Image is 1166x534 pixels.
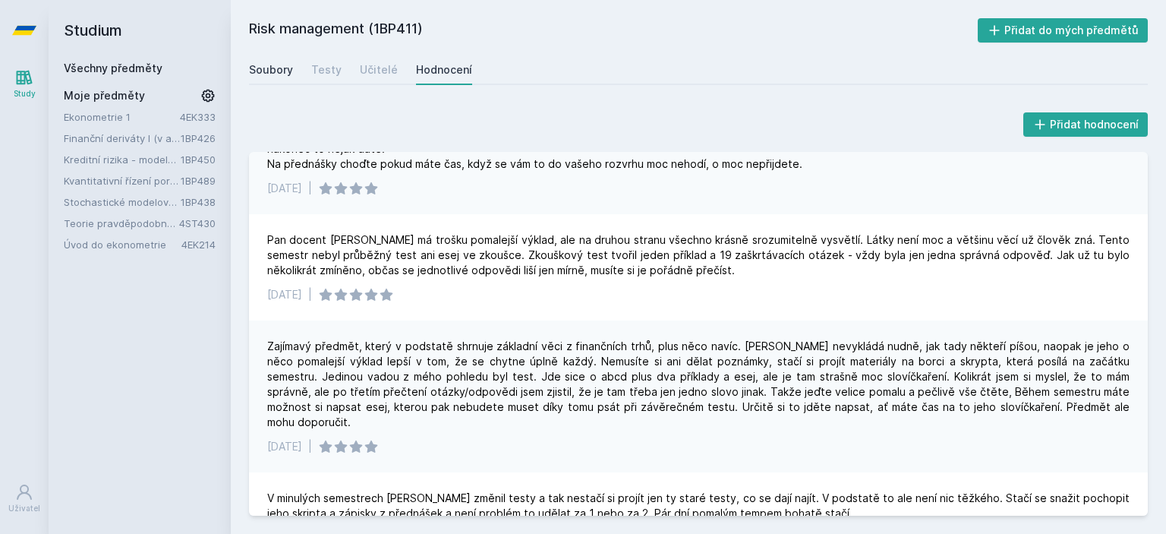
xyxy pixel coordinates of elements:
[64,62,162,74] a: Všechny předměty
[249,55,293,85] a: Soubory
[308,439,312,454] div: |
[181,175,216,187] a: 1BP489
[308,181,312,196] div: |
[181,153,216,166] a: 1BP450
[181,239,216,251] a: 4EK214
[64,194,181,210] a: Stochastické modelování ve financích
[181,132,216,144] a: 1BP426
[181,196,216,208] a: 1BP438
[1023,112,1149,137] button: Přidat hodnocení
[416,55,472,85] a: Hodnocení
[267,232,1130,278] div: Pan docent [PERSON_NAME] má trošku pomalejší výklad, ale na druhou stranu všechno krásně srozumit...
[3,61,46,107] a: Study
[8,503,40,514] div: Uživatel
[3,476,46,522] a: Uživatel
[267,181,302,196] div: [DATE]
[360,62,398,77] div: Učitelé
[64,216,179,231] a: Teorie pravděpodobnosti a matematická statistika 2
[311,55,342,85] a: Testy
[64,109,180,125] a: Ekonometrie 1
[64,237,181,252] a: Úvod do ekonometrie
[311,62,342,77] div: Testy
[416,62,472,77] div: Hodnocení
[308,287,312,302] div: |
[14,88,36,100] div: Study
[179,217,216,229] a: 4ST430
[267,339,1130,430] div: Zajímavý předmět, který v podstatě shrnuje základní věci z finančních trhů, plus něco navíc. [PER...
[249,18,978,43] h2: Risk management (1BP411)
[64,131,181,146] a: Finanční deriváty I (v angličtině)
[64,173,181,188] a: Kvantitativní řízení portfolia aktiv
[249,62,293,77] div: Soubory
[267,439,302,454] div: [DATE]
[64,152,181,167] a: Kreditní rizika - modelování a řízení
[978,18,1149,43] button: Přidat do mých předmětů
[360,55,398,85] a: Učitelé
[64,88,145,103] span: Moje předměty
[180,111,216,123] a: 4EK333
[267,491,1130,521] div: V minulých semestrech [PERSON_NAME] změnil testy a tak nestačí si projít jen ty staré testy, co s...
[267,287,302,302] div: [DATE]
